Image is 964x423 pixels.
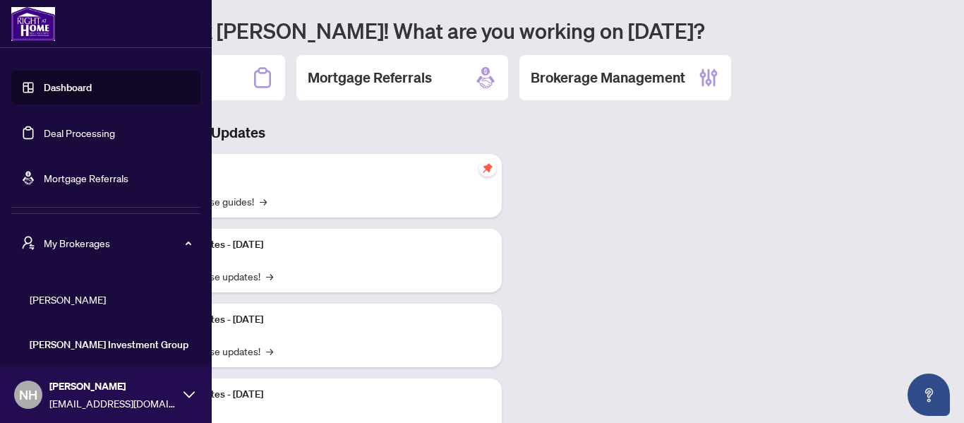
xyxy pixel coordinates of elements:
[266,268,273,284] span: →
[73,17,947,44] h1: Welcome back [PERSON_NAME]! What are you working on [DATE]?
[11,7,55,41] img: logo
[21,236,35,250] span: user-switch
[30,337,191,352] span: [PERSON_NAME] Investment Group
[266,343,273,359] span: →
[73,123,502,143] h3: Brokerage & Industry Updates
[531,68,685,88] h2: Brokerage Management
[44,81,92,94] a: Dashboard
[44,172,128,184] a: Mortgage Referrals
[148,387,490,403] p: Platform Updates - [DATE]
[30,292,191,307] span: [PERSON_NAME]
[44,126,115,139] a: Deal Processing
[148,162,490,178] p: Self-Help
[49,395,176,411] span: [EMAIL_ADDRESS][DOMAIN_NAME]
[19,385,37,405] span: NH
[148,237,490,253] p: Platform Updates - [DATE]
[479,160,496,177] span: pushpin
[908,374,950,416] button: Open asap
[49,379,176,394] span: [PERSON_NAME]
[260,193,267,209] span: →
[148,312,490,328] p: Platform Updates - [DATE]
[308,68,432,88] h2: Mortgage Referrals
[44,235,191,251] span: My Brokerages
